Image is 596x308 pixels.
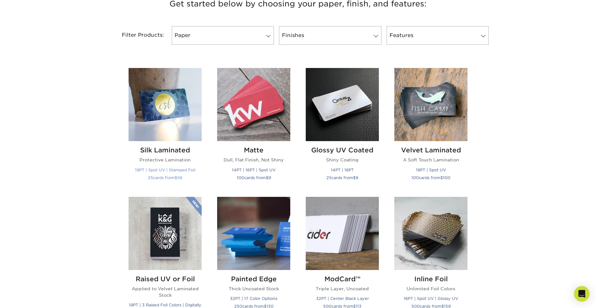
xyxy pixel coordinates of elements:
a: Glossy UV Coated Business Cards Glossy UV Coated Shiny Coating 14PT | 16PT 25cards from$9 [306,68,379,189]
div: Open Intercom Messenger [574,286,590,302]
small: 14PT | 16PT [331,168,354,172]
h2: Glossy UV Coated [306,146,379,154]
h2: ModCard™ [306,275,379,283]
small: cards from [326,175,358,180]
small: cards from [237,175,271,180]
span: 100 [411,175,419,180]
span: 56 [177,175,182,180]
small: 16PT | Spot UV | Glossy UV [404,296,458,301]
img: ModCard™ Business Cards [306,197,379,270]
p: Protective Lamination [129,157,202,163]
span: 25 [326,175,332,180]
img: Silk Laminated Business Cards [129,68,202,141]
small: 19PT | Spot UV | Stamped Foil [135,168,195,172]
span: $ [440,175,443,180]
p: Applied to Velvet Laminated Stock [129,285,202,299]
p: Unlimited Foil Colors [394,285,467,292]
a: Features [387,26,489,45]
a: Matte Business Cards Matte Dull, Flat Finish, Not Shiny 14PT | 16PT | Spot UV 100cards from$9 [217,68,290,189]
a: Finishes [279,26,381,45]
a: Silk Laminated Business Cards Silk Laminated Protective Lamination 19PT | Spot UV | Stamped Foil ... [129,68,202,189]
small: cards from [148,175,182,180]
small: 19PT | Spot UV [416,168,446,172]
h2: Raised UV or Foil [129,275,202,283]
span: $ [175,175,177,180]
p: Dull, Flat Finish, Not Shiny [217,157,290,163]
img: New Product [186,197,202,216]
h2: Painted Edge [217,275,290,283]
small: 32PT | Center Black Layer [316,296,369,301]
img: Matte Business Cards [217,68,290,141]
h2: Velvet Laminated [394,146,467,154]
img: Raised UV or Foil Business Cards [129,197,202,270]
img: Velvet Laminated Business Cards [394,68,467,141]
p: Triple Layer, Uncoated [306,285,379,292]
span: $ [266,175,268,180]
span: 100 [443,175,450,180]
span: $ [353,175,356,180]
span: 9 [268,175,271,180]
p: Thick Uncoated Stock [217,285,290,292]
small: cards from [411,175,450,180]
small: 32PT | 17 Color Options [230,296,277,301]
p: A Soft Touch Lamination [394,157,467,163]
span: 100 [237,175,244,180]
span: 25 [148,175,153,180]
h2: Inline Foil [394,275,467,283]
small: 14PT | 16PT | Spot UV [232,168,275,172]
p: Shiny Coating [306,157,379,163]
img: Inline Foil Business Cards [394,197,467,270]
h2: Silk Laminated [129,146,202,154]
img: Glossy UV Coated Business Cards [306,68,379,141]
h2: Matte [217,146,290,154]
span: 9 [356,175,358,180]
div: Filter Products: [105,26,169,45]
img: Painted Edge Business Cards [217,197,290,270]
a: Paper [172,26,274,45]
a: Velvet Laminated Business Cards Velvet Laminated A Soft Touch Lamination 19PT | Spot UV 100cards ... [394,68,467,189]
